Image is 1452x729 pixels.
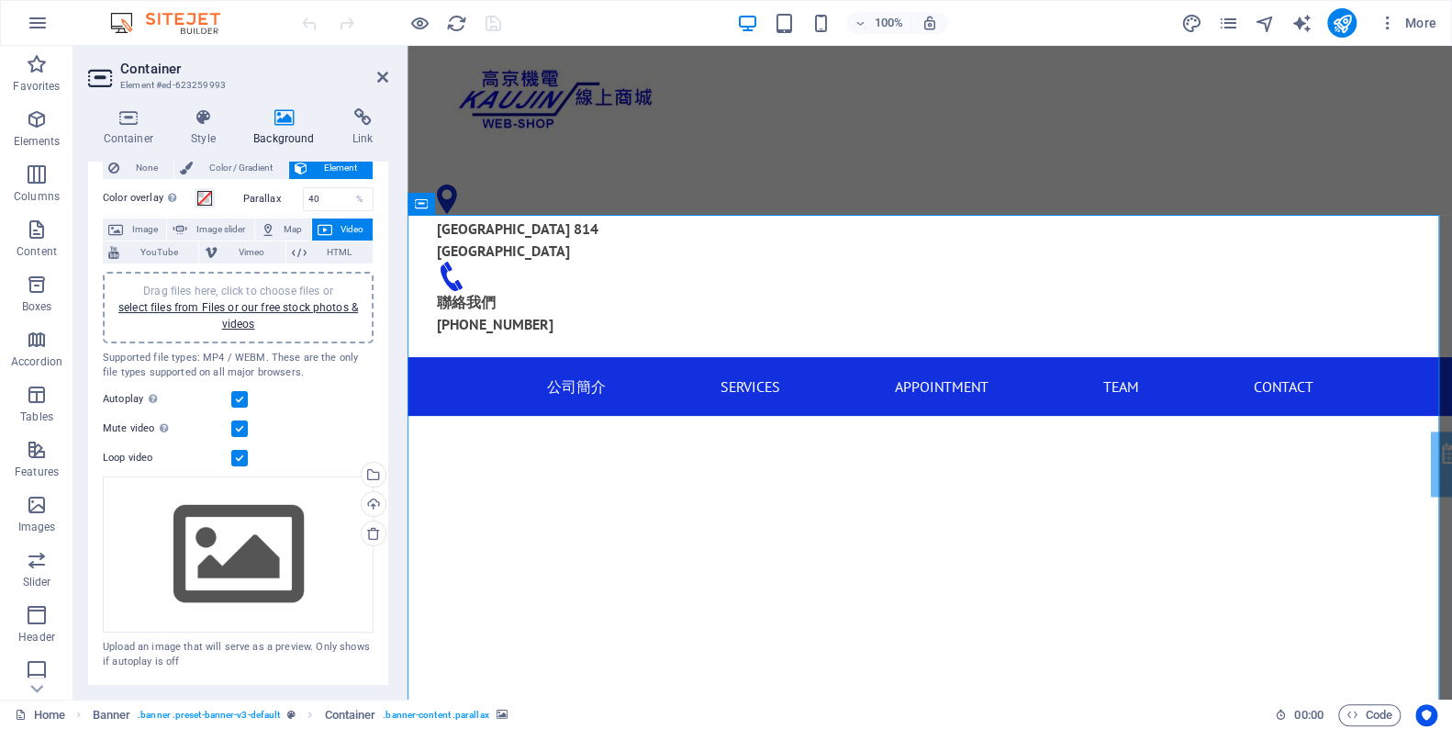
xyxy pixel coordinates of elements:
[20,409,53,424] p: Tables
[1371,8,1444,38] button: More
[103,219,166,241] button: Image
[497,710,508,720] i: This element contains a background
[1331,13,1352,34] i: Publish
[287,710,296,720] i: This element is a customizable preset
[1290,13,1312,34] i: AI Writer
[18,520,56,534] p: Images
[17,244,57,259] p: Content
[29,269,146,287] span: [PHONE_NUMBER]
[286,241,373,264] button: HTML
[118,285,358,331] span: Drag files here, click to choose files or
[289,157,373,179] button: Element
[29,196,162,214] span: [GEOGRAPHIC_DATA]
[347,188,373,210] div: %
[103,241,198,264] button: YouTube
[1180,13,1201,34] i: Design (Ctrl+Alt+Y)
[103,418,231,440] label: Mute video
[921,15,938,31] i: On resize automatically adjust zoom level to fit chosen device.
[103,388,231,410] label: Autoplay
[1415,704,1437,726] button: Usercentrics
[312,241,367,264] span: HTML
[11,354,62,369] p: Accordion
[243,194,303,204] label: Parallax
[1346,704,1392,726] span: Code
[1307,708,1310,722] span: :
[166,174,191,192] span: 814
[29,174,162,192] span: [GEOGRAPHIC_DATA]
[1254,12,1276,34] button: navigator
[14,134,61,149] p: Elements
[14,189,60,204] p: Columns
[88,108,176,147] h4: Container
[103,477,374,633] div: Select files from the file manager, stock photos, or upload file(s)
[103,640,374,670] div: Upload an image that will serve as a preview. Only shows if autoplay is off
[103,447,231,469] label: Loop video
[93,704,131,726] span: Click to select. Double-click to edit
[446,13,467,34] i: Reload page
[118,301,358,331] a: select files from Files or our free stock photos & videos
[1290,12,1312,34] button: text_generator
[125,241,193,264] span: YouTube
[106,12,243,34] img: Editor Logo
[338,219,367,241] span: Video
[1338,704,1401,726] button: Code
[176,108,239,147] h4: Style
[125,157,168,179] span: None
[337,108,388,147] h4: Link
[15,704,65,726] a: Click to cancel selection. Double-click to open Pages
[193,219,248,241] span: Image slider
[1294,704,1323,726] span: 00 00
[874,12,903,34] h6: 100%
[1275,704,1324,726] h6: Session time
[383,704,488,726] span: . banner-content .parallax
[13,79,60,94] p: Favorites
[255,219,311,241] button: Map
[223,241,279,264] span: Vimeo
[1217,12,1239,34] button: pages
[1379,14,1436,32] span: More
[1034,397,1139,440] a: Appointment
[128,219,161,241] span: Image
[281,219,306,241] span: Map
[103,351,374,381] div: Supported file types: MP4 / WEBM. These are the only file types supported on all major browsers.
[199,241,285,264] button: Vimeo
[1217,13,1238,34] i: Pages (Ctrl+Alt+S)
[313,157,367,179] span: Element
[138,704,280,726] span: . banner .preset-banner-v3-default
[167,219,253,241] button: Image slider
[120,77,352,94] h3: Element #ed-623259993
[18,630,55,645] p: Header
[103,187,195,209] label: Color overlay
[445,12,467,34] button: reload
[408,12,430,34] button: Click here to leave preview mode and continue editing
[239,108,338,147] h4: Background
[22,299,52,314] p: Boxes
[103,157,173,179] button: None
[324,704,375,726] span: Click to select. Double-click to edit
[846,12,911,34] button: 100%
[1327,8,1357,38] button: publish
[23,575,51,589] p: Slider
[1180,12,1202,34] button: design
[1254,13,1275,34] i: Navigator
[120,61,388,77] h2: Container
[15,465,59,479] p: Features
[174,157,288,179] button: Color / Gradient
[312,219,373,241] button: Video
[198,157,283,179] span: Color / Gradient
[93,704,508,726] nav: breadcrumb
